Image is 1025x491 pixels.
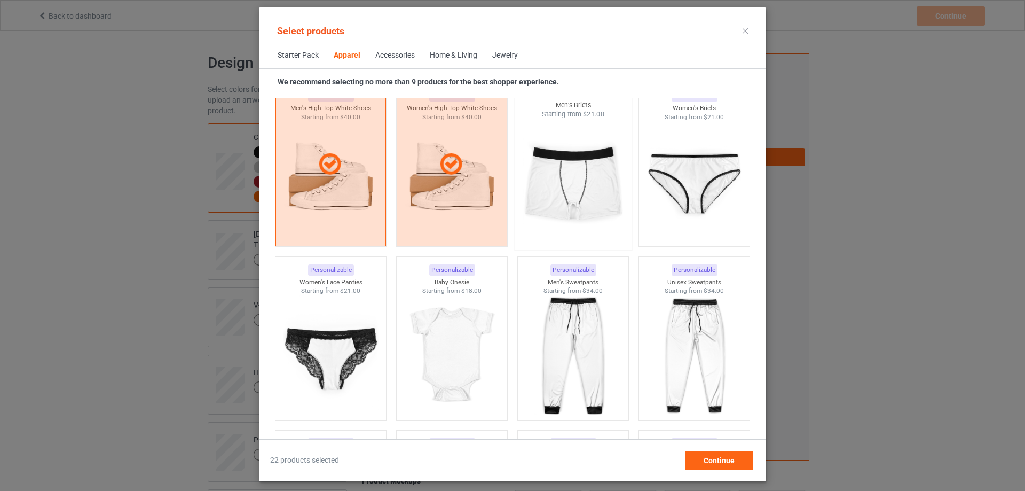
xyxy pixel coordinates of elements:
[270,455,339,466] span: 22 products selected
[278,77,559,86] strong: We recommend selecting no more than 9 products for the best shopper experience.
[492,50,518,61] div: Jewelry
[704,456,735,465] span: Continue
[639,113,750,122] div: Starting from
[334,50,360,61] div: Apparel
[429,438,475,449] div: Personalizable
[550,438,596,449] div: Personalizable
[525,295,621,415] img: regular.jpg
[515,110,632,119] div: Starting from
[515,100,632,110] div: Men's Briefs
[523,119,623,245] img: regular.jpg
[375,50,415,61] div: Accessories
[550,264,596,276] div: Personalizable
[646,121,742,241] img: regular.jpg
[277,25,344,36] span: Select products
[639,286,750,295] div: Starting from
[430,50,477,61] div: Home & Living
[672,438,717,449] div: Personalizable
[704,113,724,121] span: $21.00
[275,286,387,295] div: Starting from
[308,264,354,276] div: Personalizable
[397,278,508,287] div: Baby Onesie
[583,111,604,119] span: $21.00
[275,278,387,287] div: Women's Lace Panties
[397,286,508,295] div: Starting from
[672,264,717,276] div: Personalizable
[639,104,750,113] div: Women's Briefs
[582,287,603,294] span: $34.00
[685,451,753,470] div: Continue
[639,278,750,287] div: Unisex Sweatpants
[283,295,379,415] img: regular.jpg
[646,295,742,415] img: regular.jpg
[270,43,326,68] span: Starter Pack
[461,287,482,294] span: $18.00
[704,287,724,294] span: $34.00
[308,438,354,449] div: Personalizable
[518,286,629,295] div: Starting from
[518,278,629,287] div: Men's Sweatpants
[429,264,475,276] div: Personalizable
[404,295,500,415] img: regular.jpg
[340,287,360,294] span: $21.00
